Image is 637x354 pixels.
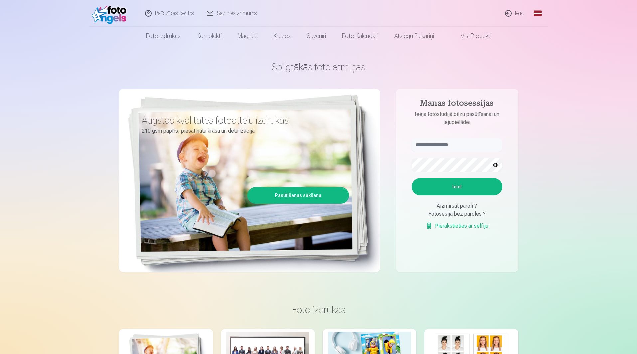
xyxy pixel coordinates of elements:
a: Magnēti [230,27,265,45]
h3: Foto izdrukas [124,304,513,316]
a: Komplekti [189,27,230,45]
a: Pasūtīšanas sākšana [248,188,348,203]
button: Ieiet [412,178,502,195]
a: Foto izdrukas [138,27,189,45]
div: Fotosesija bez paroles ? [412,210,502,218]
h4: Manas fotosessijas [405,98,509,110]
a: Foto kalendāri [334,27,386,45]
a: Suvenīri [299,27,334,45]
a: Visi produkti [442,27,499,45]
a: Pierakstieties ar selfiju [426,222,488,230]
img: /fa1 [92,3,130,24]
h3: Augstas kvalitātes fotoattēlu izdrukas [142,114,344,126]
p: Ieeja fotostudijā bilžu pasūtīšanai un lejupielādei [405,110,509,126]
a: Krūzes [265,27,299,45]
div: Aizmirsāt paroli ? [412,202,502,210]
a: Atslēgu piekariņi [386,27,442,45]
h1: Spilgtākās foto atmiņas [119,61,518,73]
p: 210 gsm papīrs, piesātināta krāsa un detalizācija [142,126,344,136]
